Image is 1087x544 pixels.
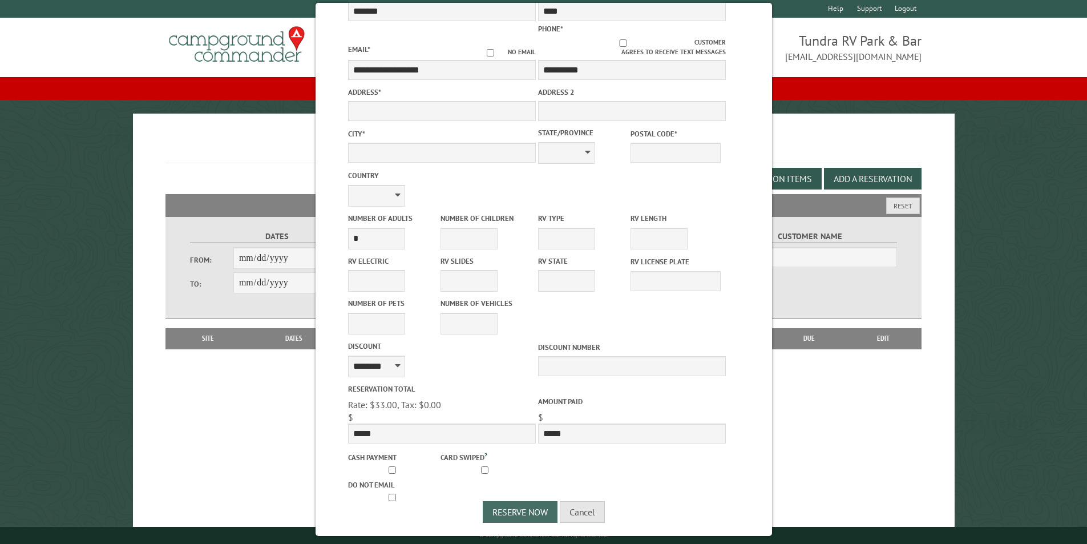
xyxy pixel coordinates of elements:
[631,128,721,139] label: Postal Code
[190,279,233,289] label: To:
[348,45,370,54] label: Email
[165,132,922,163] h1: Reservations
[348,452,438,463] label: Cash payment
[348,341,536,352] label: Discount
[845,328,922,349] th: Edit
[723,230,897,243] label: Customer Name
[165,194,922,216] h2: Filters
[348,213,438,224] label: Number of Adults
[484,451,487,459] a: ?
[441,256,531,267] label: RV Slides
[483,501,557,523] button: Reserve Now
[245,328,343,349] th: Dates
[538,213,628,224] label: RV Type
[348,412,353,423] span: $
[171,328,245,349] th: Site
[441,298,531,309] label: Number of Vehicles
[348,87,536,98] label: Address
[441,450,531,463] label: Card swiped
[560,501,605,523] button: Cancel
[538,256,628,267] label: RV State
[538,412,543,423] span: $
[538,38,726,57] label: Customer agrees to receive text messages
[538,127,628,138] label: State/Province
[190,230,364,243] label: Dates
[348,399,441,410] span: Rate: $33.00, Tax: $0.00
[886,198,920,214] button: Reset
[479,531,608,539] small: © Campground Commander LLC. All rights reserved.
[473,47,536,57] label: No email
[348,384,536,394] label: Reservation Total
[348,170,536,181] label: Country
[824,168,922,190] button: Add a Reservation
[348,479,438,490] label: Do not email
[190,255,233,265] label: From:
[631,213,721,224] label: RV Length
[348,298,438,309] label: Number of Pets
[441,213,531,224] label: Number of Children
[538,396,726,407] label: Amount paid
[538,24,563,34] label: Phone
[538,342,726,353] label: Discount Number
[473,49,508,57] input: No email
[348,256,438,267] label: RV Electric
[631,256,721,267] label: RV License Plate
[724,168,822,190] button: Edit Add-on Items
[165,22,308,67] img: Campground Commander
[551,39,694,47] input: Customer agrees to receive text messages
[538,87,726,98] label: Address 2
[348,128,536,139] label: City
[773,328,845,349] th: Due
